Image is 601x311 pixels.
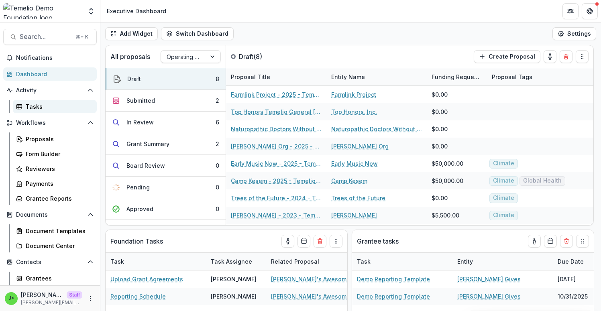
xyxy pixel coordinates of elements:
a: [PERSON_NAME]'s Awesome Nonprofit - 2023 - Temelio General Operating Grant Proposal [271,275,362,283]
div: $5,500.00 [432,211,459,220]
div: Payments [26,179,90,188]
button: Delete card [560,235,573,248]
div: Grantee Reports [26,194,90,203]
div: Related Proposal [266,253,367,270]
div: Document Templates [26,227,90,235]
span: Notifications [16,55,94,61]
div: Task [352,253,452,270]
div: Entity [452,253,553,270]
a: Demo Reporting Template [357,275,430,283]
a: Camp Kesem [331,177,367,185]
div: Pending [126,183,150,191]
div: Task [106,253,206,270]
div: Proposal Title [226,68,326,85]
a: Camp Kesem - 2025 - Temelio General [PERSON_NAME] [231,177,322,185]
div: Proposal Tags [487,68,587,85]
a: Reporting Schedule [110,292,166,301]
div: Proposal Tags [487,73,537,81]
button: Calendar [297,235,310,248]
button: Submitted2 [106,90,226,112]
button: Create Proposal [474,50,540,63]
div: 0 [216,183,219,191]
div: Task Assignee [206,253,266,270]
span: Climate [493,160,514,167]
span: Workflows [16,120,84,126]
a: Form Builder [13,147,97,161]
button: More [86,294,95,303]
div: Due Date [553,257,589,266]
img: Temelio Demo Foundation logo [3,3,82,19]
a: Top Honors Temelio General [PERSON_NAME] Proposal [231,108,322,116]
button: Delete card [314,235,326,248]
span: Climate [493,212,514,219]
p: Staff [67,291,82,299]
div: Funding Requested [427,73,487,81]
div: $0.00 [432,125,448,133]
button: toggle-assigned-to-me [544,50,556,63]
button: Search... [3,29,97,45]
div: Task Assignee [206,257,257,266]
div: Julie <julie@trytemelio.com> [8,296,14,301]
span: Activity [16,87,84,94]
a: Naturopathic Doctors Without Borders Inc - 2025 - Temelio General Grant Proposal [231,125,322,133]
div: [PERSON_NAME] [211,275,257,283]
div: Funding Requested [427,68,487,85]
nav: breadcrumb [104,5,169,17]
button: Open Workflows [3,116,97,129]
div: Approved [126,205,153,213]
div: [PERSON_NAME] [211,292,257,301]
a: Grantees [13,272,97,285]
button: Calendar [544,235,557,248]
button: Grant Summary2 [106,133,226,155]
p: [PERSON_NAME] <[PERSON_NAME][EMAIL_ADDRESS][DOMAIN_NAME]> [21,291,63,299]
div: 0 [216,205,219,213]
div: $0.00 [432,142,448,150]
button: In Review6 [106,112,226,133]
a: Proposals [13,132,97,146]
button: Partners [562,3,579,19]
a: Naturopathic Doctors Without Borders Inc [331,125,422,133]
div: Executive Dashboard [107,7,166,15]
div: Entity Name [326,73,370,81]
span: Contacts [16,259,84,266]
button: Open Contacts [3,256,97,268]
div: Entity [452,257,478,266]
button: Notifications [3,51,97,64]
a: Top Honors, Inc. [331,108,377,116]
a: Grantee Reports [13,192,97,205]
a: Farmlink Project [331,90,376,99]
div: 6 [216,118,219,126]
a: Demo Reporting Template [357,292,430,301]
a: Document Center [13,239,97,252]
div: Task [352,257,375,266]
a: [PERSON_NAME] Org [331,142,389,150]
button: Drag [576,235,589,248]
div: Task [106,257,129,266]
div: In Review [126,118,154,126]
p: All proposals [110,52,150,61]
div: $0.00 [432,90,448,99]
a: [PERSON_NAME] - 2023 - Temelio General Operating Grant Proposal [231,211,322,220]
div: Draft [127,75,141,83]
span: Documents [16,211,84,218]
button: Add Widget [105,27,158,40]
a: Payments [13,177,97,190]
a: Early Music Now - 2025 - Temelio General [PERSON_NAME] [231,159,322,168]
div: Submitted [126,96,155,105]
button: Open Documents [3,208,97,221]
span: Climate [493,177,514,184]
div: $50,000.00 [432,159,463,168]
button: Approved0 [106,198,226,220]
div: Related Proposal [266,257,324,266]
button: Settings [552,27,596,40]
div: $50,000.00 [432,177,463,185]
a: Trees of the Future [331,194,385,202]
a: [PERSON_NAME] Gives [457,292,521,301]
